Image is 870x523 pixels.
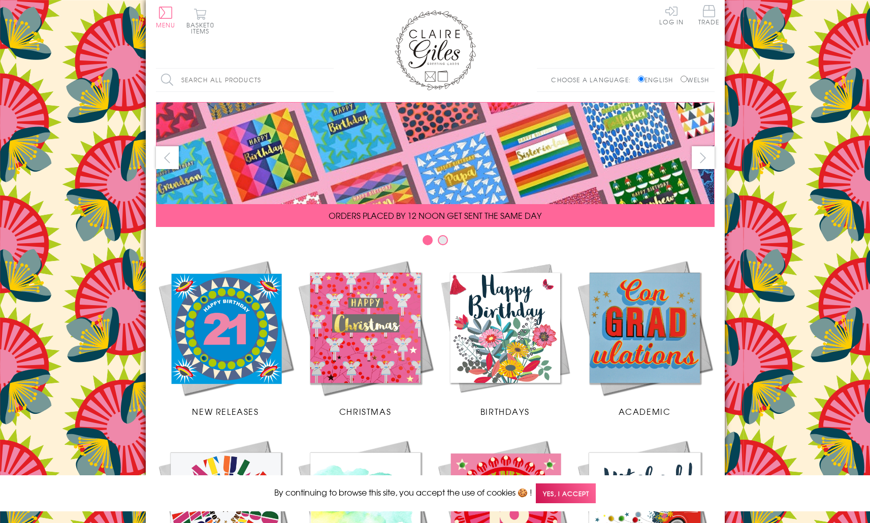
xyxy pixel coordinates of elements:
[156,258,296,417] a: New Releases
[156,7,176,28] button: Menu
[698,5,720,25] span: Trade
[575,258,715,417] a: Academic
[619,405,671,417] span: Academic
[681,76,687,82] input: Welsh
[638,76,645,82] input: English
[435,258,575,417] a: Birthdays
[191,20,214,36] span: 0 items
[638,75,678,84] label: English
[156,20,176,29] span: Menu
[681,75,710,84] label: Welsh
[395,10,476,90] img: Claire Giles Greetings Cards
[692,146,715,169] button: next
[551,75,636,84] p: Choose a language:
[156,235,715,250] div: Carousel Pagination
[339,405,391,417] span: Christmas
[329,209,541,221] span: ORDERS PLACED BY 12 NOON GET SENT THE SAME DAY
[156,146,179,169] button: prev
[536,483,596,503] span: Yes, I accept
[659,5,684,25] a: Log In
[698,5,720,27] a: Trade
[296,258,435,417] a: Christmas
[324,69,334,91] input: Search
[480,405,529,417] span: Birthdays
[156,69,334,91] input: Search all products
[186,8,214,34] button: Basket0 items
[423,235,433,245] button: Carousel Page 1 (Current Slide)
[192,405,259,417] span: New Releases
[438,235,448,245] button: Carousel Page 2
